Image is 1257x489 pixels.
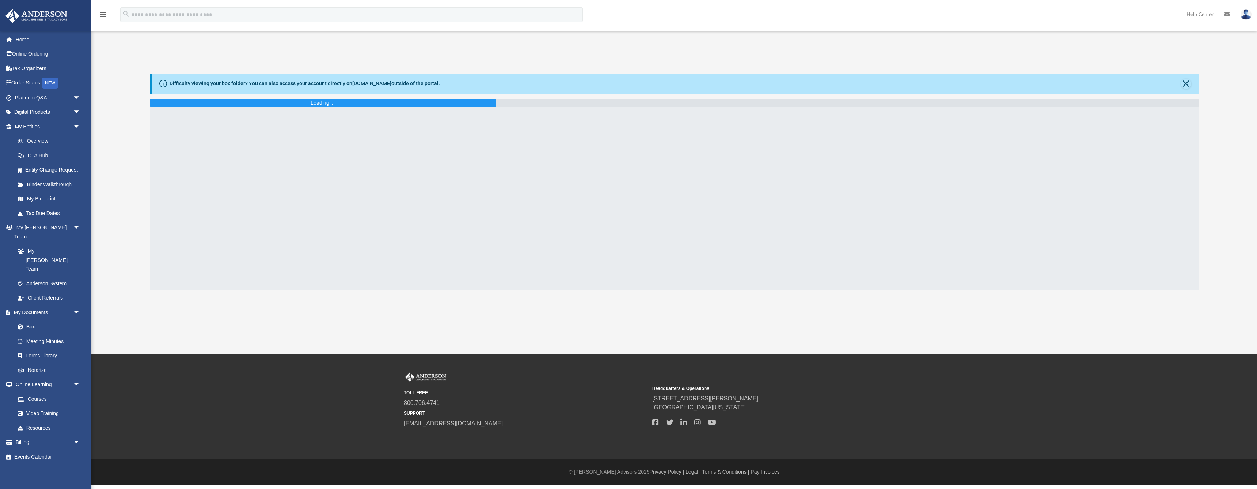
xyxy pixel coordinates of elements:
i: search [122,10,130,18]
a: Order StatusNEW [5,76,91,91]
a: Legal | [686,469,701,475]
a: [GEOGRAPHIC_DATA][US_STATE] [652,404,746,410]
a: Tax Organizers [5,61,91,76]
a: Overview [10,134,91,148]
a: My Entitiesarrow_drop_down [5,119,91,134]
span: arrow_drop_down [73,221,88,236]
a: Tax Due Dates [10,206,91,221]
div: Loading ... [311,99,335,107]
a: My Documentsarrow_drop_down [5,305,88,320]
a: [EMAIL_ADDRESS][DOMAIN_NAME] [404,420,503,426]
a: Anderson System [10,276,88,291]
img: Anderson Advisors Platinum Portal [3,9,69,23]
a: [DOMAIN_NAME] [352,80,391,86]
a: Binder Walkthrough [10,177,91,192]
span: arrow_drop_down [73,305,88,320]
a: Home [5,32,91,47]
a: menu [99,14,107,19]
span: arrow_drop_down [73,119,88,134]
a: Forms Library [10,349,84,363]
a: Online Ordering [5,47,91,61]
a: Events Calendar [5,449,91,464]
i: menu [99,10,107,19]
span: arrow_drop_down [73,90,88,105]
a: Terms & Conditions | [702,469,749,475]
a: Entity Change Request [10,163,91,177]
a: 800.706.4741 [404,400,440,406]
a: Video Training [10,406,84,421]
small: SUPPORT [404,410,647,417]
a: Digital Productsarrow_drop_down [5,105,91,120]
img: User Pic [1241,9,1252,20]
span: arrow_drop_down [73,377,88,392]
a: Meeting Minutes [10,334,88,349]
a: Client Referrals [10,291,88,305]
a: Pay Invoices [751,469,779,475]
a: Notarize [10,363,88,377]
a: Platinum Q&Aarrow_drop_down [5,90,91,105]
a: Billingarrow_drop_down [5,435,91,450]
a: My [PERSON_NAME] Team [10,244,84,277]
a: Courses [10,392,88,406]
div: NEW [42,78,58,89]
small: Headquarters & Operations [652,385,896,392]
span: arrow_drop_down [73,105,88,120]
img: Anderson Advisors Platinum Portal [404,372,448,382]
a: Online Learningarrow_drop_down [5,377,88,392]
div: © [PERSON_NAME] Advisors 2025 [91,468,1257,476]
span: arrow_drop_down [73,435,88,450]
a: [STREET_ADDRESS][PERSON_NAME] [652,395,758,402]
a: Box [10,320,84,334]
a: My [PERSON_NAME] Teamarrow_drop_down [5,221,88,244]
a: CTA Hub [10,148,91,163]
a: Resources [10,421,88,435]
small: TOLL FREE [404,390,647,396]
div: Difficulty viewing your box folder? You can also access your account directly on outside of the p... [170,80,440,87]
button: Close [1181,79,1191,89]
a: Privacy Policy | [650,469,684,475]
a: My Blueprint [10,192,88,206]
